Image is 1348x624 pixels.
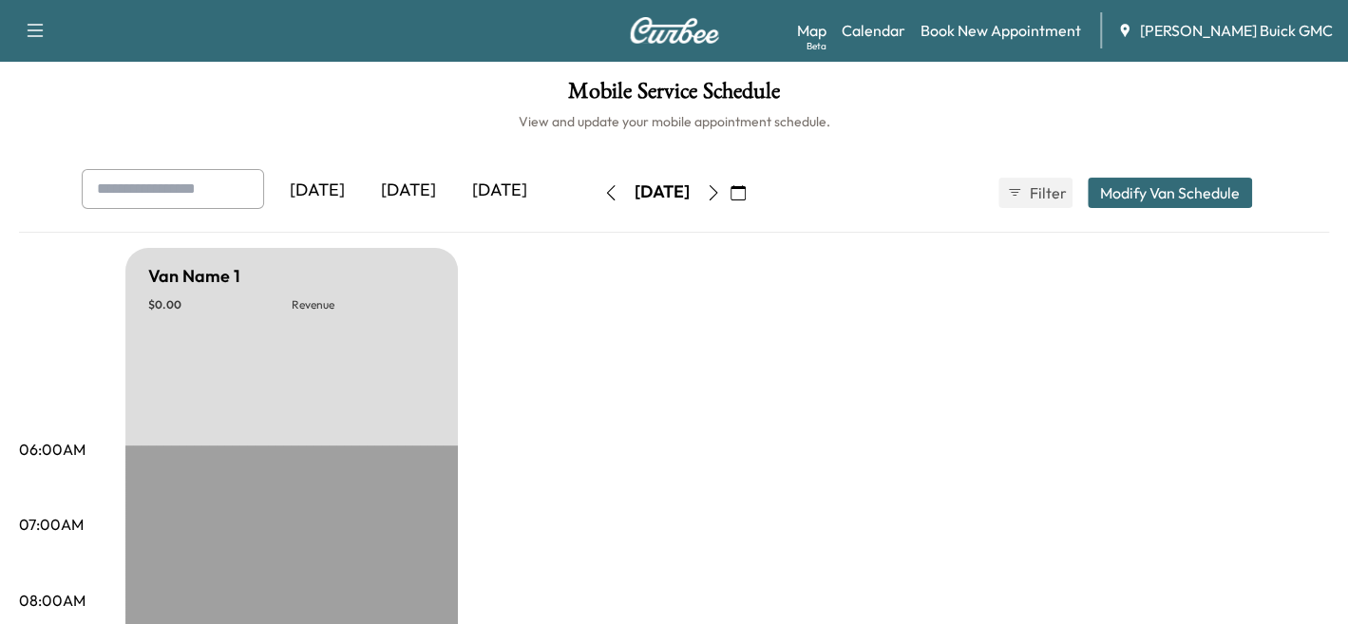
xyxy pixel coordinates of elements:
[19,80,1329,112] h1: Mobile Service Schedule
[148,263,240,290] h5: Van Name 1
[19,112,1329,131] h6: View and update your mobile appointment schedule.
[292,297,435,312] p: Revenue
[921,19,1081,42] a: Book New Appointment
[635,180,690,204] div: [DATE]
[807,39,826,53] div: Beta
[272,169,363,213] div: [DATE]
[363,169,454,213] div: [DATE]
[19,589,85,612] p: 08:00AM
[998,178,1073,208] button: Filter
[19,513,84,536] p: 07:00AM
[797,19,826,42] a: MapBeta
[19,438,85,461] p: 06:00AM
[1140,19,1333,42] span: [PERSON_NAME] Buick GMC
[1088,178,1252,208] button: Modify Van Schedule
[629,17,720,44] img: Curbee Logo
[148,297,292,312] p: $ 0.00
[842,19,905,42] a: Calendar
[1030,181,1064,204] span: Filter
[454,169,545,213] div: [DATE]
